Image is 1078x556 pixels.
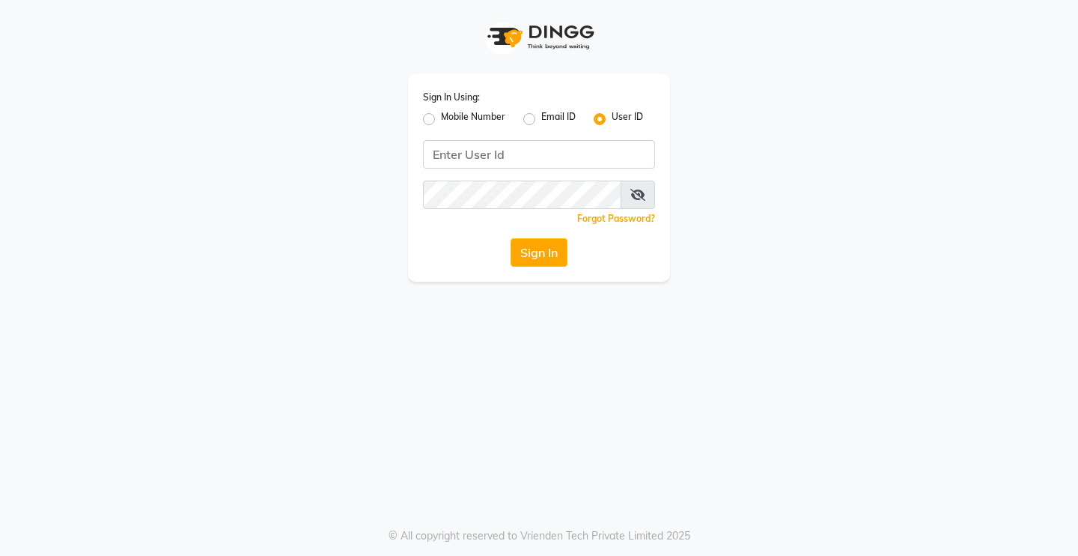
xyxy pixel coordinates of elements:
[541,110,576,128] label: Email ID
[423,91,480,104] label: Sign In Using:
[423,181,621,209] input: Username
[511,238,567,267] button: Sign In
[612,110,643,128] label: User ID
[441,110,505,128] label: Mobile Number
[577,213,655,224] a: Forgot Password?
[479,15,599,59] img: logo1.svg
[423,140,655,169] input: Username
